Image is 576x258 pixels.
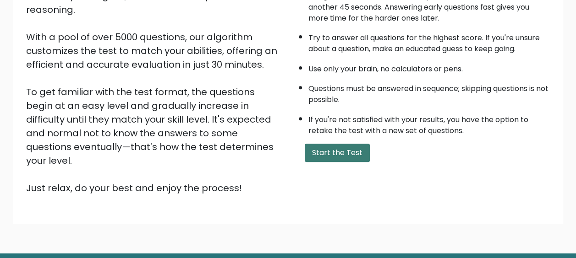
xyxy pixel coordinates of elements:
button: Start the Test [305,144,370,162]
li: Use only your brain, no calculators or pens. [308,59,550,75]
li: If you're not satisfied with your results, you have the option to retake the test with a new set ... [308,110,550,136]
li: Try to answer all questions for the highest score. If you're unsure about a question, make an edu... [308,28,550,54]
li: Questions must be answered in sequence; skipping questions is not possible. [308,79,550,105]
